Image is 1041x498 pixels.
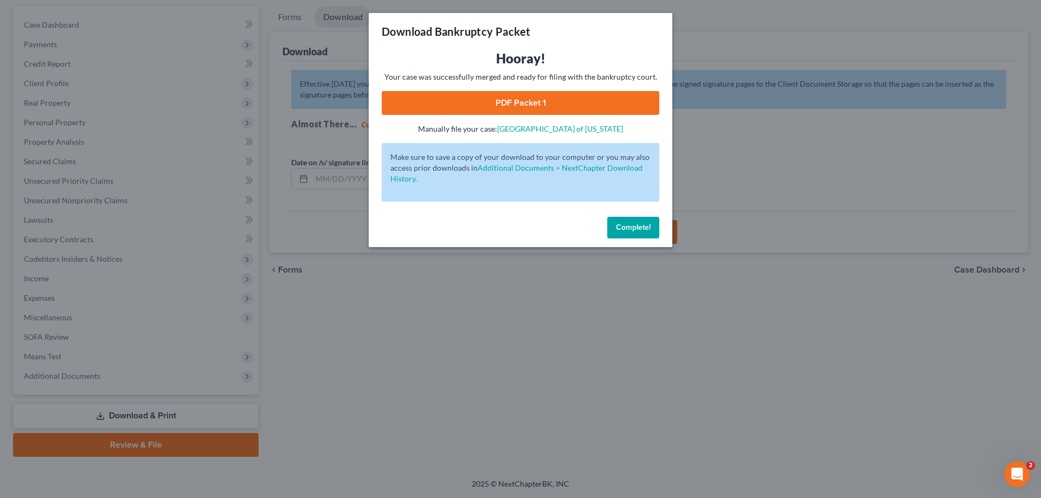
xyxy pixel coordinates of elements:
[382,124,659,134] p: Manually file your case:
[390,163,642,183] a: Additional Documents > NextChapter Download History.
[1004,461,1030,487] iframe: Intercom live chat
[390,152,651,184] p: Make sure to save a copy of your download to your computer or you may also access prior downloads in
[497,124,623,133] a: [GEOGRAPHIC_DATA] of [US_STATE]
[1026,461,1035,470] span: 2
[382,72,659,82] p: Your case was successfully merged and ready for filing with the bankruptcy court.
[382,91,659,115] a: PDF Packet 1
[616,223,651,232] span: Complete!
[607,217,659,238] button: Complete!
[382,24,530,39] h3: Download Bankruptcy Packet
[382,50,659,67] h3: Hooray!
